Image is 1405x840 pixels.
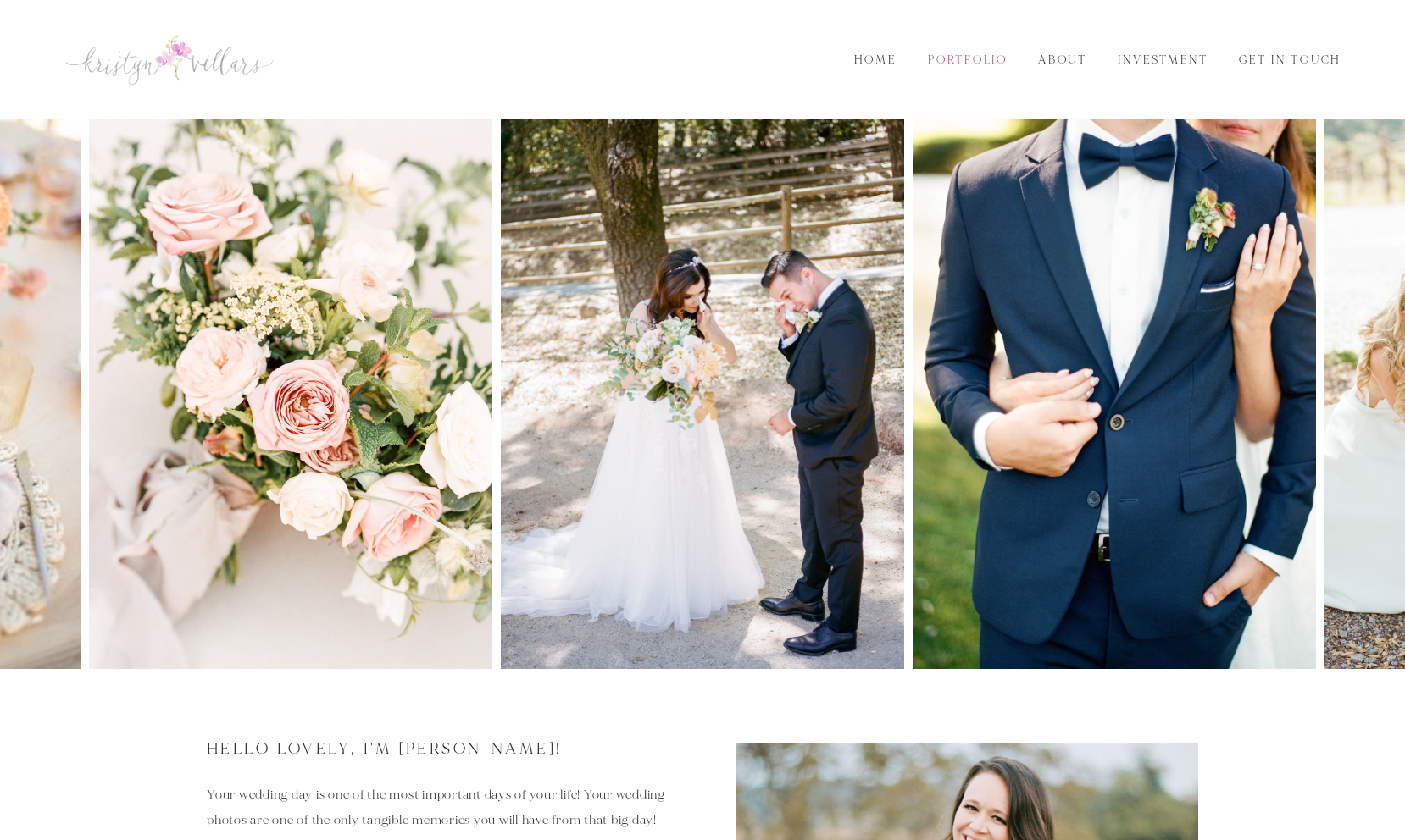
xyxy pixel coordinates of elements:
a: Portfolio [917,51,1019,69]
a: About [1027,51,1098,69]
a: Get in Touch [1228,51,1352,69]
a: Home [843,51,908,69]
img: Bridal wedding bouquet with pink roses [89,119,492,669]
img: Kristyn Villars | San Luis Obispo Wedding Photographer [64,32,275,86]
a: Investment [1107,51,1219,69]
h4: Hello lovely, i'm [PERSON_NAME]! [207,737,669,762]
